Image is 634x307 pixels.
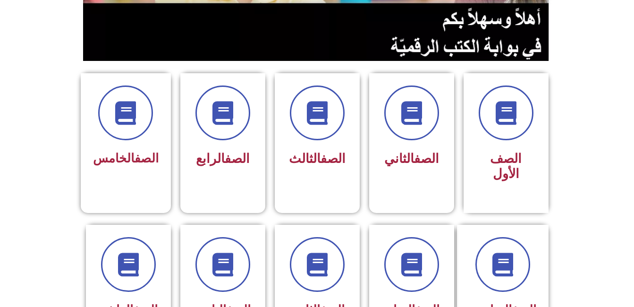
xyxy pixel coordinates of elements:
a: الصف [414,151,439,166]
span: الثالث [289,151,346,166]
span: الرابع [196,151,250,166]
span: الصف الأول [490,151,522,181]
span: الخامس [93,151,159,165]
span: الثاني [384,151,439,166]
a: الصف [135,151,159,165]
a: الصف [225,151,250,166]
a: الصف [321,151,346,166]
